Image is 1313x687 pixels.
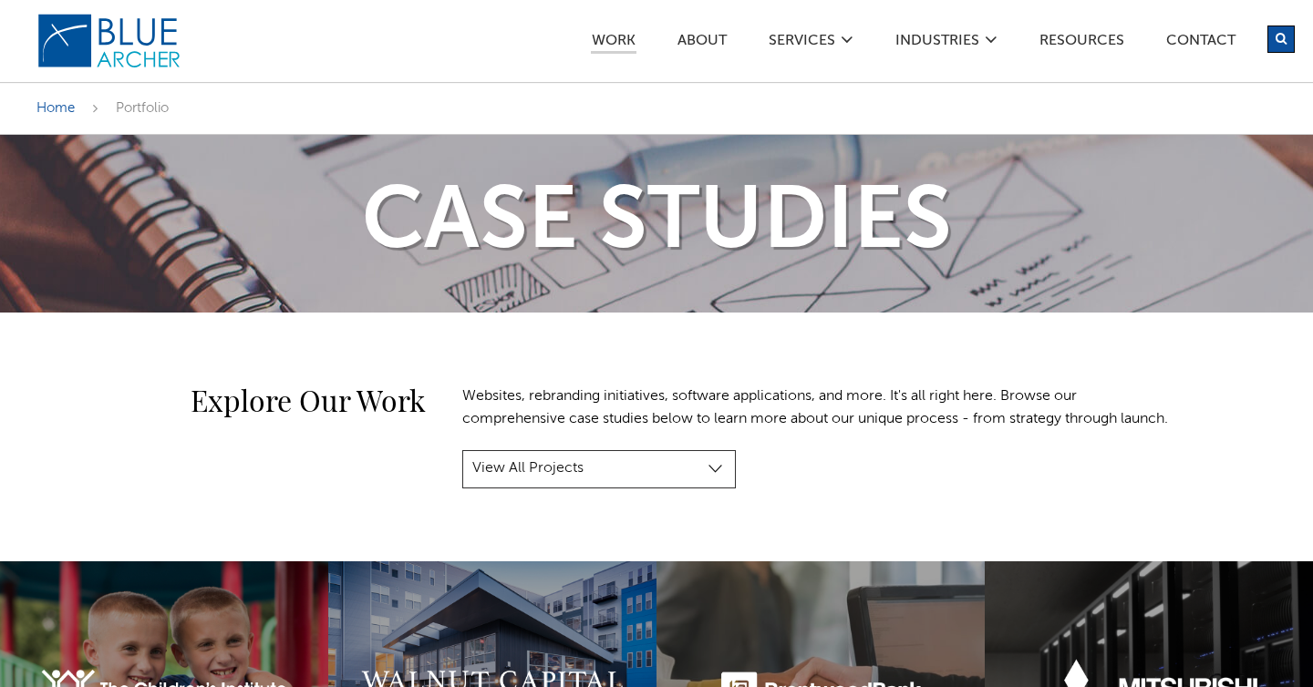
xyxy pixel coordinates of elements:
img: Blue Archer Logo [36,13,182,69]
a: Contact [1165,34,1236,53]
a: Resources [1039,34,1125,53]
h2: Explore Our Work [36,385,426,415]
a: Home [36,101,75,115]
span: Portfolio [116,101,169,115]
a: SERVICES [768,34,836,53]
a: Work [591,34,636,54]
p: Websites, rebranding initiatives, software applications, and more. It's all right here. Browse ou... [462,385,1171,432]
a: ABOUT [677,34,728,53]
a: Industries [894,34,980,53]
